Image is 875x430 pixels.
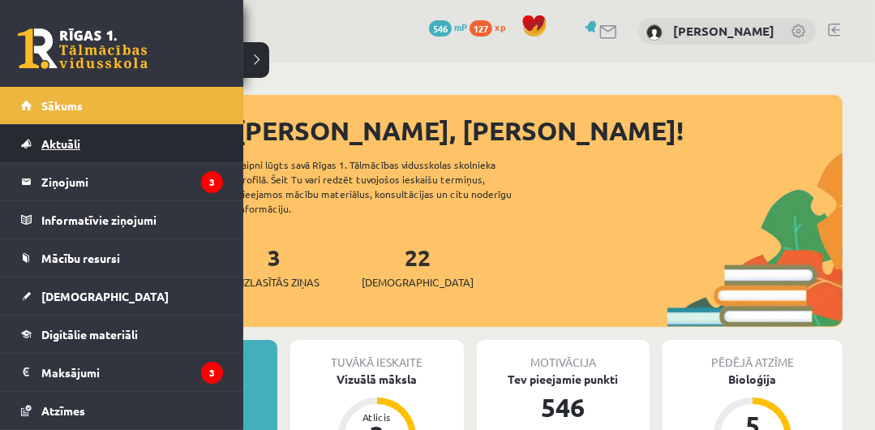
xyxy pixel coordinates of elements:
[477,340,650,371] div: Motivācija
[646,24,663,41] img: Nikola Silāre
[41,136,80,151] span: Aktuāli
[21,316,223,353] a: Digitālie materiāli
[41,327,138,342] span: Digitālie materiāli
[21,392,223,429] a: Atzīmes
[201,171,223,193] i: 3
[21,277,223,315] a: [DEMOGRAPHIC_DATA]
[235,111,843,150] div: [PERSON_NAME], [PERSON_NAME]!
[454,20,467,33] span: mP
[663,371,843,388] div: Bioloģija
[663,340,843,371] div: Pēdējā atzīme
[41,403,85,418] span: Atzīmes
[21,201,223,239] a: Informatīvie ziņojumi
[290,340,464,371] div: Tuvākā ieskaite
[21,354,223,391] a: Maksājumi3
[290,371,464,388] div: Vizuālā māksla
[41,201,223,239] legend: Informatīvie ziņojumi
[41,289,169,303] span: [DEMOGRAPHIC_DATA]
[41,98,83,113] span: Sākums
[21,87,223,124] a: Sākums
[362,243,474,290] a: 22[DEMOGRAPHIC_DATA]
[362,274,474,290] span: [DEMOGRAPHIC_DATA]
[21,239,223,277] a: Mācību resursi
[237,157,540,216] div: Laipni lūgts savā Rīgas 1. Tālmācības vidusskolas skolnieka profilā. Šeit Tu vari redzēt tuvojošo...
[41,163,223,200] legend: Ziņojumi
[495,20,505,33] span: xp
[353,412,401,422] div: Atlicis
[21,163,223,200] a: Ziņojumi3
[18,28,148,69] a: Rīgas 1. Tālmācības vidusskola
[41,251,120,265] span: Mācību resursi
[229,274,320,290] span: Neizlasītās ziņas
[21,125,223,162] a: Aktuāli
[470,20,492,37] span: 127
[477,371,650,388] div: Tev pieejamie punkti
[229,243,320,290] a: 3Neizlasītās ziņas
[41,354,223,391] legend: Maksājumi
[429,20,452,37] span: 546
[673,23,774,39] a: [PERSON_NAME]
[429,20,467,33] a: 546 mP
[201,362,223,384] i: 3
[470,20,513,33] a: 127 xp
[477,388,650,427] div: 546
